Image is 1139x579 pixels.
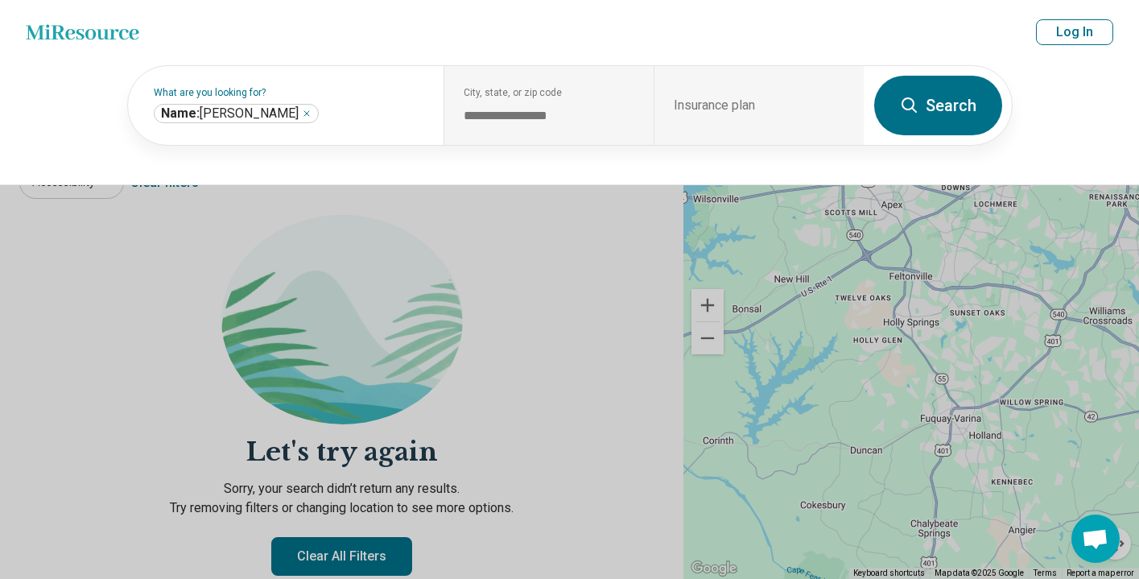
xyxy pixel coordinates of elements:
button: Search [874,76,1002,135]
label: What are you looking for? [154,88,424,97]
button: ashley raab [302,109,312,118]
button: Log In [1036,19,1113,45]
a: Open chat [1071,515,1120,563]
span: Name: [161,105,200,121]
div: ashley raab [154,104,319,123]
span: [PERSON_NAME] [161,105,299,122]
